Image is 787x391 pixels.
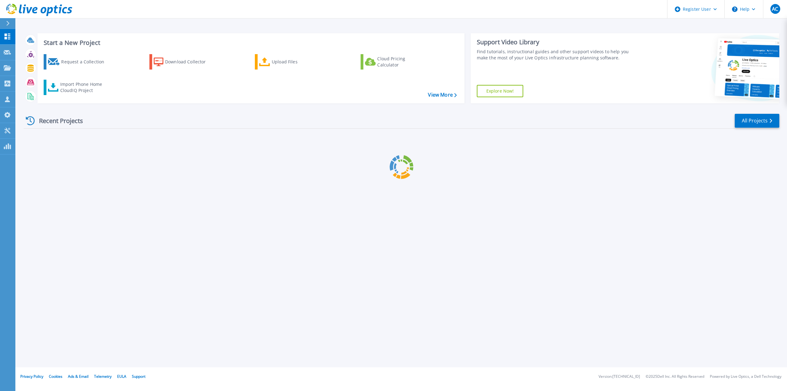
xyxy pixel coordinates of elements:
[165,56,214,68] div: Download Collector
[735,114,779,128] a: All Projects
[61,56,110,68] div: Request a Collection
[44,39,457,46] h3: Start a New Project
[361,54,429,70] a: Cloud Pricing Calculator
[24,113,91,128] div: Recent Projects
[646,375,704,379] li: © 2025 Dell Inc. All Rights Reserved
[772,6,778,11] span: AC
[132,374,145,379] a: Support
[428,92,457,98] a: View More
[599,375,640,379] li: Version: [TECHNICAL_ID]
[149,54,218,70] a: Download Collector
[477,85,524,97] a: Explore Now!
[477,38,636,46] div: Support Video Library
[710,375,781,379] li: Powered by Live Optics, a Dell Technology
[94,374,112,379] a: Telemetry
[477,49,636,61] div: Find tutorials, instructional guides and other support videos to help you make the most of your L...
[255,54,323,70] a: Upload Files
[68,374,89,379] a: Ads & Email
[117,374,126,379] a: EULA
[44,54,112,70] a: Request a Collection
[49,374,62,379] a: Cookies
[20,374,43,379] a: Privacy Policy
[377,56,426,68] div: Cloud Pricing Calculator
[60,81,108,94] div: Import Phone Home CloudIQ Project
[272,56,321,68] div: Upload Files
